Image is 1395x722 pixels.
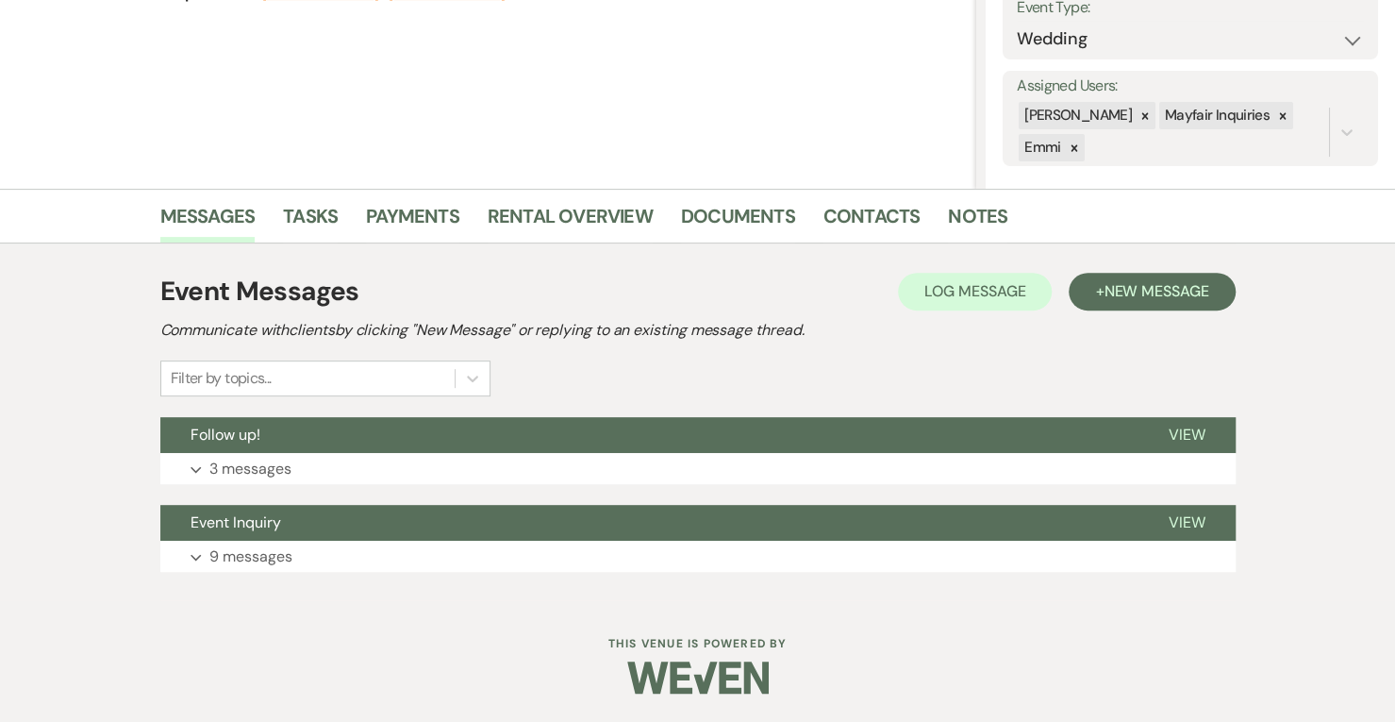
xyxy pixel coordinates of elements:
a: Notes [948,201,1007,243]
button: +New Message [1069,273,1235,311]
a: Payments [366,201,459,243]
h1: Event Messages [160,272,359,311]
span: Follow up! [191,425,260,445]
p: 3 messages [209,457,291,481]
div: Emmi [1019,134,1063,161]
span: New Message [1104,281,1208,301]
a: Contacts [823,201,921,243]
button: View [1138,505,1236,541]
a: Tasks [283,201,338,243]
span: Log Message [924,281,1025,301]
label: Assigned Users: [1017,73,1364,100]
a: Documents [681,201,795,243]
p: 9 messages [209,545,292,569]
span: View [1169,425,1205,445]
button: View [1138,417,1236,453]
h2: Communicate with clients by clicking "New Message" or replying to an existing message thread. [160,319,1236,342]
button: 3 messages [160,453,1236,485]
div: Filter by topics... [171,367,272,390]
button: 9 messages [160,541,1236,573]
span: View [1169,512,1205,532]
div: [PERSON_NAME] [1019,102,1135,129]
a: Messages [160,201,256,243]
button: Event Inquiry [160,505,1138,541]
div: Mayfair Inquiries [1159,102,1272,129]
img: Weven Logo [627,645,769,711]
button: Follow up! [160,417,1138,453]
span: Event Inquiry [191,512,281,532]
button: Log Message [898,273,1052,311]
a: Rental Overview [488,201,653,243]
